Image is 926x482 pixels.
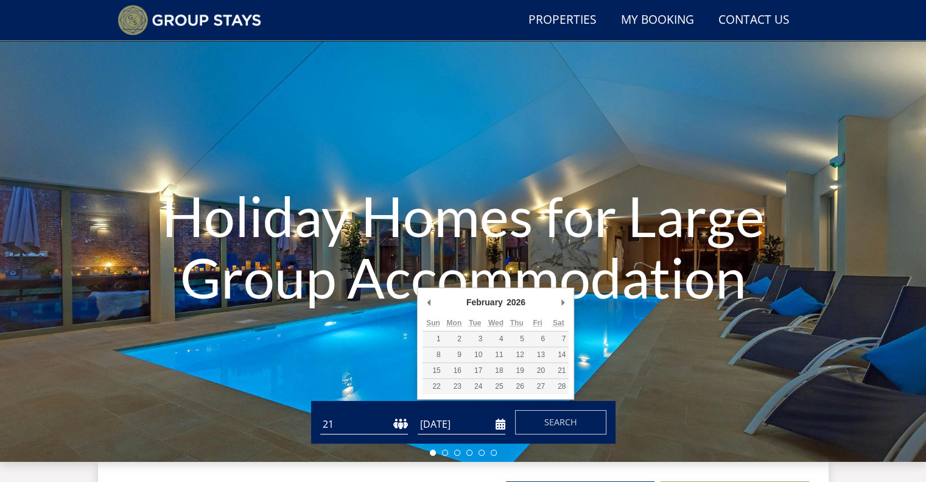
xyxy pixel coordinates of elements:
[465,293,505,311] div: February
[485,331,506,347] button: 4
[548,331,569,347] button: 7
[485,379,506,394] button: 25
[553,319,564,327] abbr: Saturday
[423,293,435,311] button: Previous Month
[444,347,465,363] button: 9
[714,7,794,34] a: Contact Us
[465,331,485,347] button: 3
[423,331,443,347] button: 1
[548,363,569,378] button: 21
[527,347,548,363] button: 13
[533,319,542,327] abbr: Friday
[465,379,485,394] button: 24
[507,379,527,394] button: 26
[444,379,465,394] button: 23
[444,363,465,378] button: 16
[507,363,527,378] button: 19
[444,331,465,347] button: 2
[485,363,506,378] button: 18
[418,414,505,434] input: Arrival Date
[527,331,548,347] button: 6
[616,7,699,34] a: My Booking
[139,161,787,332] h1: Holiday Homes for Large Group Accommodation
[469,319,481,327] abbr: Tuesday
[510,319,524,327] abbr: Thursday
[515,410,606,434] button: Search
[524,7,602,34] a: Properties
[423,363,443,378] button: 15
[544,416,577,428] span: Search
[548,347,569,363] button: 14
[423,379,443,394] button: 22
[465,363,485,378] button: 17
[507,347,527,363] button: 12
[485,347,506,363] button: 11
[488,319,503,327] abbr: Wednesday
[118,5,262,35] img: Group Stays
[426,319,440,327] abbr: Sunday
[527,379,548,394] button: 27
[423,347,443,363] button: 8
[446,319,461,327] abbr: Monday
[548,379,569,394] button: 28
[556,293,569,311] button: Next Month
[507,331,527,347] button: 5
[505,293,527,311] div: 2026
[465,347,485,363] button: 10
[527,363,548,378] button: 20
